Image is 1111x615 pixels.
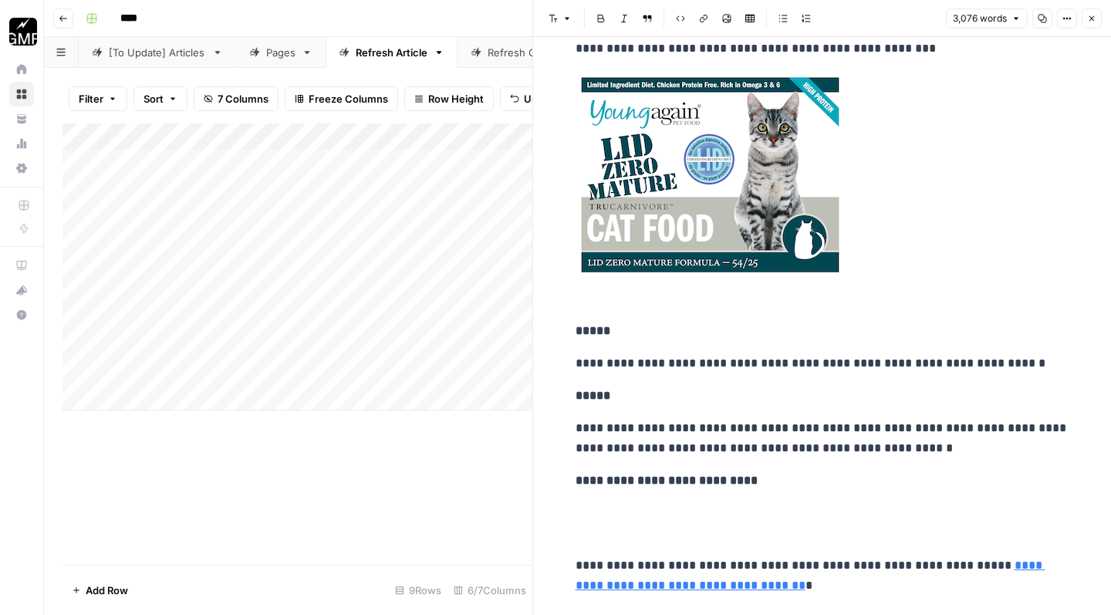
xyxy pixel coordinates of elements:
span: Undo [524,91,550,106]
button: Undo [500,86,560,111]
button: Row Height [404,86,494,111]
a: Refresh Article [326,37,458,68]
a: Refresh Outline [458,37,593,68]
button: What's new? [9,278,34,302]
span: Sort [144,91,164,106]
a: AirOps Academy [9,253,34,278]
div: Pages [266,45,295,60]
a: Home [9,57,34,82]
a: Usage [9,131,34,156]
span: 7 Columns [218,91,268,106]
div: 9 Rows [389,578,447,603]
div: What's new? [10,279,33,302]
a: Browse [9,82,34,106]
span: Row Height [428,91,484,106]
button: Help + Support [9,302,34,327]
div: [To Update] Articles [109,45,206,60]
button: Freeze Columns [285,86,398,111]
button: Filter [69,86,127,111]
button: Workspace: Growth Marketing Pro [9,12,34,51]
span: Freeze Columns [309,91,388,106]
img: Growth Marketing Pro Logo [9,18,37,46]
a: Settings [9,156,34,181]
span: Filter [79,91,103,106]
a: [To Update] Articles [79,37,236,68]
a: Your Data [9,106,34,131]
button: 3,076 words [946,8,1028,29]
div: Refresh Outline [488,45,562,60]
button: 7 Columns [194,86,279,111]
button: Add Row [62,578,137,603]
span: Add Row [86,583,128,598]
a: Pages [236,37,326,68]
div: Refresh Article [356,45,427,60]
span: 3,076 words [953,12,1007,25]
div: 6/7 Columns [447,578,532,603]
img: AD_4nXd_viNbcAQ7FhkOxaLW7FfyvR9aOHCIAUUUkhOaU73R173tJByxJtbpY1fjTxOcPajcslG3qH1T8eicPyjhPk830MFg7... [576,71,846,276]
button: Sort [133,86,187,111]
